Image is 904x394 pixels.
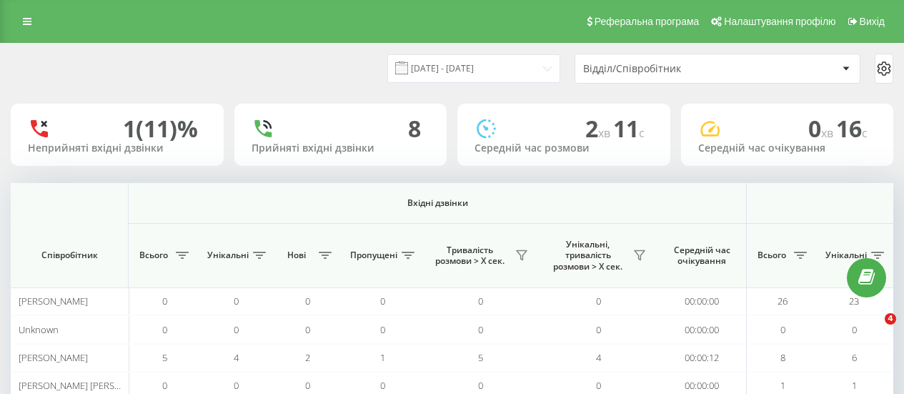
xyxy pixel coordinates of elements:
span: 16 [836,113,868,144]
td: 00:00:12 [657,344,747,372]
span: Нові [279,250,314,261]
div: 1 (11)% [123,115,198,142]
span: 0 [305,323,310,336]
span: 0 [234,379,239,392]
span: [PERSON_NAME] [19,295,88,307]
div: Відділ/Співробітник [583,63,754,75]
span: Унікальні, тривалість розмови > Х сек. [547,239,629,272]
span: 6 [852,351,857,364]
span: [PERSON_NAME] [PERSON_NAME] [19,379,159,392]
span: Унікальні [825,250,867,261]
span: 26 [778,295,788,307]
span: Середній час очікування [668,245,735,267]
span: 0 [380,379,385,392]
span: Тривалість розмови > Х сек. [429,245,511,267]
span: [PERSON_NAME] [19,351,88,364]
span: 0 [234,323,239,336]
span: 0 [780,323,785,336]
div: Прийняті вхідні дзвінки [252,142,430,154]
span: хв [821,125,836,141]
span: 5 [478,351,483,364]
span: 0 [162,295,167,307]
span: 0 [234,295,239,307]
span: 0 [596,379,601,392]
span: 4 [885,313,896,325]
span: 2 [305,351,310,364]
span: 8 [780,351,785,364]
span: 0 [380,295,385,307]
span: 0 [478,379,483,392]
span: Унікальні [207,250,249,261]
span: 0 [596,295,601,307]
span: c [639,125,645,141]
span: 4 [596,351,601,364]
span: хв [598,125,613,141]
span: 1 [380,351,385,364]
span: Пропущені [350,250,397,261]
span: 0 [305,379,310,392]
iframe: Intercom live chat [855,313,890,348]
span: 0 [478,323,483,336]
div: Неприйняті вхідні дзвінки [28,142,207,154]
span: 0 [852,323,857,336]
span: Вхідні дзвінки [166,197,709,209]
td: 00:00:00 [657,287,747,315]
span: 1 [780,379,785,392]
div: Середній час розмови [475,142,653,154]
span: c [862,125,868,141]
span: 0 [478,295,483,307]
span: Всього [136,250,172,261]
span: Всього [754,250,790,261]
span: 0 [808,113,836,144]
span: Unknown [19,323,59,336]
span: 0 [162,379,167,392]
span: 0 [380,323,385,336]
span: 4 [234,351,239,364]
span: 2 [585,113,613,144]
span: 11 [613,113,645,144]
span: 23 [849,295,859,307]
span: Вихід [860,16,885,27]
div: Середній час очікування [698,142,877,154]
span: 0 [162,323,167,336]
span: 0 [596,323,601,336]
span: Співробітник [23,250,116,261]
span: Налаштування профілю [724,16,835,27]
div: 8 [408,115,421,142]
span: 0 [305,295,310,307]
span: Реферальна програма [595,16,700,27]
span: 5 [162,351,167,364]
span: 1 [852,379,857,392]
td: 00:00:00 [657,315,747,343]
